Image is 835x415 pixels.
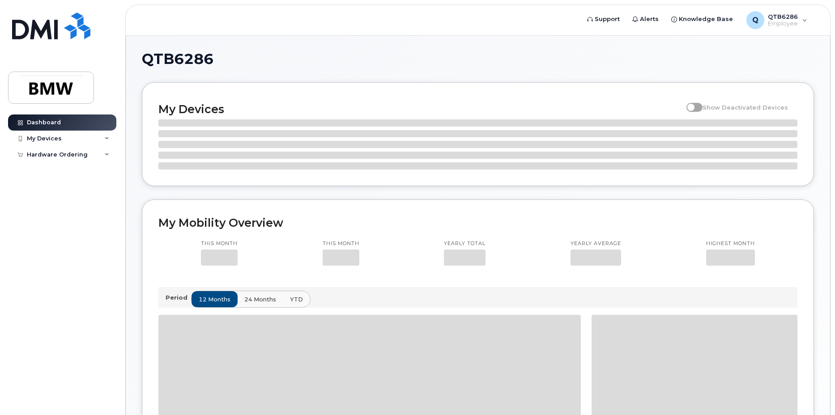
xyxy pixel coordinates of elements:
[158,216,797,229] h2: My Mobility Overview
[244,295,276,304] span: 24 months
[323,240,359,247] p: This month
[796,376,828,408] iframe: Messenger Launcher
[142,52,213,66] span: QTB6286
[703,104,788,111] span: Show Deactivated Devices
[290,295,303,304] span: YTD
[686,99,694,106] input: Show Deactivated Devices
[166,293,191,302] p: Period
[201,240,238,247] p: This month
[158,102,682,116] h2: My Devices
[571,240,621,247] p: Yearly average
[444,240,486,247] p: Yearly total
[706,240,755,247] p: Highest month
